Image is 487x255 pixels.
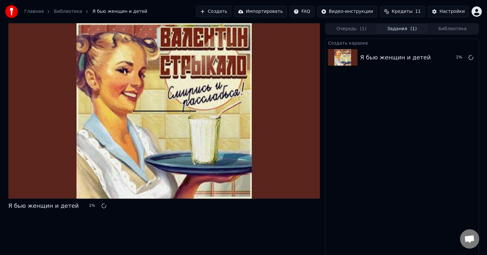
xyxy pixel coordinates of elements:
[380,6,425,17] button: Кредиты11
[428,6,469,17] button: Настройки
[24,8,147,15] nav: breadcrumb
[456,55,466,60] div: 1 %
[54,8,82,15] a: Библиотека
[427,24,478,34] button: Библиотека
[24,8,44,15] a: Главная
[234,6,287,17] button: Импортировать
[360,53,431,62] div: Я бью женщин и детей
[440,8,465,15] div: Настройки
[325,39,478,47] div: Создать караоке
[377,24,427,34] button: Задания
[290,6,314,17] button: FAQ
[415,8,421,15] span: 11
[92,8,147,15] span: Я бью женщин и детей
[392,8,413,15] span: Кредиты
[89,203,99,208] div: 1 %
[196,6,231,17] button: Создать
[460,229,479,249] a: Открытый чат
[8,201,79,210] div: Я бью женщин и детей
[5,5,18,18] img: youka
[317,6,377,17] button: Видео-инструкции
[326,24,377,34] button: Очередь
[360,26,366,32] span: ( 1 )
[410,26,417,32] span: ( 1 )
